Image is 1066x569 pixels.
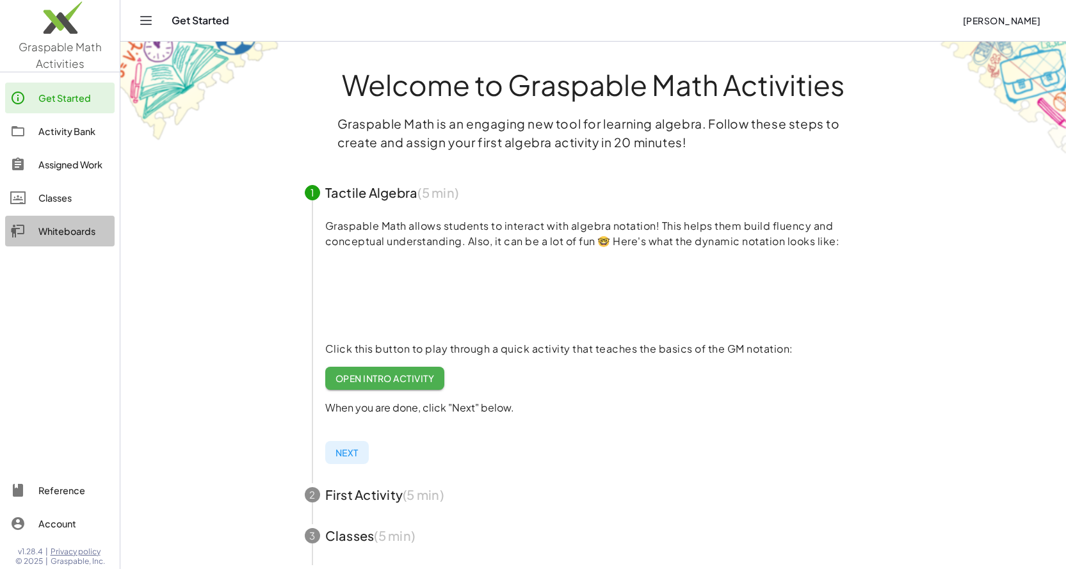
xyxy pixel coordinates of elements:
[289,474,898,515] button: 2First Activity(5 min)
[38,223,109,239] div: Whiteboards
[38,124,109,139] div: Activity Bank
[5,83,115,113] a: Get Started
[289,515,898,556] button: 3Classes(5 min)
[120,40,280,142] img: get-started-bg-ul-Ceg4j33I.png
[952,9,1051,32] button: [PERSON_NAME]
[325,367,445,390] a: Open Intro Activity
[5,216,115,246] a: Whiteboards
[5,475,115,506] a: Reference
[337,115,850,152] p: Graspable Math is an engaging new tool for learning algebra. Follow these steps to create and ass...
[962,15,1040,26] span: [PERSON_NAME]
[5,149,115,180] a: Assigned Work
[38,483,109,498] div: Reference
[325,341,882,357] p: Click this button to play through a quick activity that teaches the basics of the GM notation:
[38,190,109,205] div: Classes
[5,116,115,147] a: Activity Bank
[38,90,109,106] div: Get Started
[305,487,320,502] div: 2
[18,547,43,557] span: v1.28.4
[281,70,906,99] h1: Welcome to Graspable Math Activities
[305,528,320,543] div: 3
[38,157,109,172] div: Assigned Work
[305,185,320,200] div: 1
[325,218,882,249] p: Graspable Math allows students to interact with algebra notation! This helps them build fluency a...
[325,400,882,415] p: When you are done, click "Next" below.
[38,516,109,531] div: Account
[289,172,898,213] button: 1Tactile Algebra(5 min)
[51,556,105,566] span: Graspable, Inc.
[5,508,115,539] a: Account
[136,10,156,31] button: Toggle navigation
[51,547,105,557] a: Privacy policy
[325,441,369,464] button: Next
[15,556,43,566] span: © 2025
[335,373,435,384] span: Open Intro Activity
[19,40,102,70] span: Graspable Math Activities
[45,556,48,566] span: |
[325,246,517,342] video: What is this? This is dynamic math notation. Dynamic math notation plays a central role in how Gr...
[5,182,115,213] a: Classes
[335,447,359,458] span: Next
[45,547,48,557] span: |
